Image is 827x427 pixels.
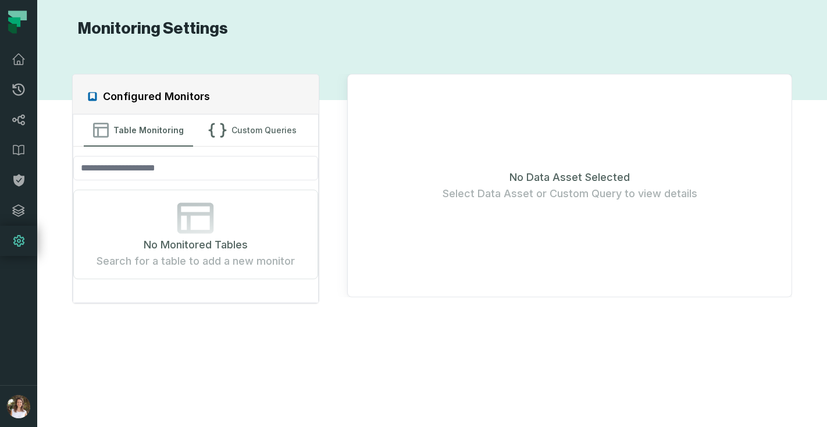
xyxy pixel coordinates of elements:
span: No Data Asset Selected [509,169,630,186]
img: avatar of Sharon Lifchitz [7,395,30,418]
button: Table Monitoring [84,115,194,146]
span: Search for a table to add a new monitor [97,253,295,269]
span: Select Data Asset or Custom Query to view details [443,186,697,202]
h1: Monitoring Settings [72,19,228,39]
h2: Configured Monitors [103,88,210,105]
span: No Monitored Tables [144,237,248,253]
button: Custom Queries [198,115,308,146]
